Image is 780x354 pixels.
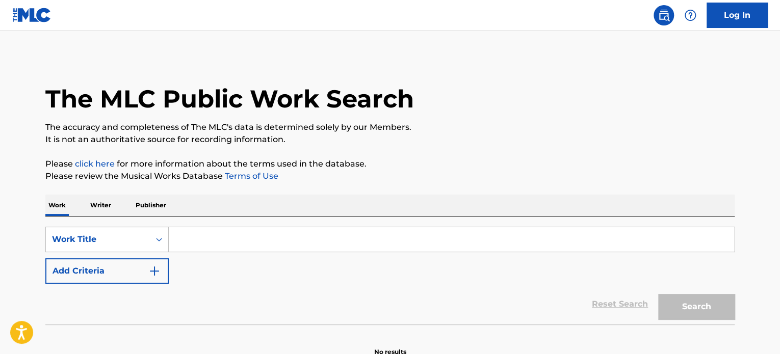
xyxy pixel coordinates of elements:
[658,9,670,21] img: search
[45,195,69,216] p: Work
[52,233,144,246] div: Work Title
[133,195,169,216] p: Publisher
[707,3,768,28] a: Log In
[729,305,780,354] iframe: Chat Widget
[45,121,735,133] p: The accuracy and completeness of The MLC's data is determined solely by our Members.
[45,227,735,324] form: Search Form
[45,158,735,170] p: Please for more information about the terms used in the database.
[45,258,169,284] button: Add Criteria
[45,170,735,182] p: Please review the Musical Works Database
[684,9,696,21] img: help
[45,84,414,114] h1: The MLC Public Work Search
[75,159,115,169] a: click here
[12,8,51,22] img: MLC Logo
[87,195,114,216] p: Writer
[45,133,735,146] p: It is not an authoritative source for recording information.
[680,5,700,25] div: Help
[223,171,278,181] a: Terms of Use
[654,5,674,25] a: Public Search
[148,265,161,277] img: 9d2ae6d4665cec9f34b9.svg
